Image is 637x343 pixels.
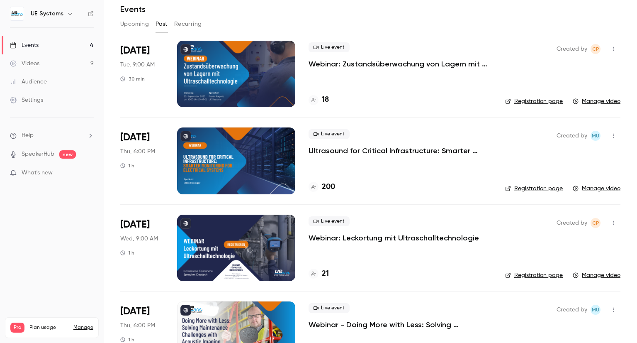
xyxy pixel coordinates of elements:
div: 1 h [120,162,134,169]
h4: 200 [322,181,335,193]
a: Manage video [573,97,620,105]
div: 30 min [120,76,145,82]
a: Registration page [505,97,563,105]
a: SpeakerHub [22,150,54,159]
span: Cláudia Pereira [591,44,601,54]
span: Created by [557,305,587,315]
span: Created by [557,218,587,228]
a: 18 [309,94,329,105]
button: Upcoming [120,17,149,31]
span: Wed, 9:00 AM [120,235,158,243]
button: Past [156,17,168,31]
a: Webinar: Zustandsüberwachung von Lagern mit Ultraschalltechnologie [309,59,492,69]
div: Sep 18 Thu, 1:00 PM (America/New York) [120,127,164,194]
h4: 21 [322,268,329,279]
a: Manage video [573,271,620,279]
div: Settings [10,96,43,104]
div: Events [10,41,39,49]
span: new [59,150,76,159]
h1: Events [120,4,146,14]
a: Registration page [505,271,563,279]
a: Registration page [505,184,563,193]
span: Live event [309,303,350,313]
span: [DATE] [120,44,150,57]
span: Live event [309,42,350,52]
div: Videos [10,59,39,68]
h6: UE Systems [31,10,63,18]
a: Manage video [573,184,620,193]
span: Marketing UE Systems [591,131,601,141]
div: Audience [10,78,47,86]
button: Recurring [174,17,202,31]
img: UE Systems [10,7,24,20]
span: Created by [557,131,587,141]
span: Marketing UE Systems [591,305,601,315]
li: help-dropdown-opener [10,131,94,140]
span: Created by [557,44,587,54]
span: Tue, 9:00 AM [120,61,155,69]
a: Webinar - Doing More with Less: Solving Maintenance Challenges with Acoustic Imaging [309,320,492,330]
a: 200 [309,181,335,193]
span: What's new [22,169,53,177]
a: 21 [309,268,329,279]
a: Ultrasound for Critical Infrastructure: Smarter Monitoring for Electrical Systems [309,146,492,156]
a: Manage [73,324,93,331]
span: Thu, 6:00 PM [120,321,155,330]
div: Sep 30 Tue, 10:00 AM (Europe/Amsterdam) [120,41,164,107]
span: Plan usage [29,324,68,331]
div: Sep 17 Wed, 10:00 AM (Europe/Amsterdam) [120,215,164,281]
span: CP [592,218,599,228]
span: Thu, 6:00 PM [120,147,155,156]
span: Live event [309,129,350,139]
span: Help [22,131,34,140]
span: MU [592,305,599,315]
div: 1 h [120,336,134,343]
a: Webinar: Leckortung mit Ultraschalltechnologie [309,233,479,243]
span: [DATE] [120,218,150,231]
span: Cláudia Pereira [591,218,601,228]
span: MU [592,131,599,141]
span: CP [592,44,599,54]
span: [DATE] [120,131,150,144]
span: Live event [309,216,350,226]
span: [DATE] [120,305,150,318]
div: 1 h [120,250,134,256]
span: Pro [10,323,24,333]
h4: 18 [322,94,329,105]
